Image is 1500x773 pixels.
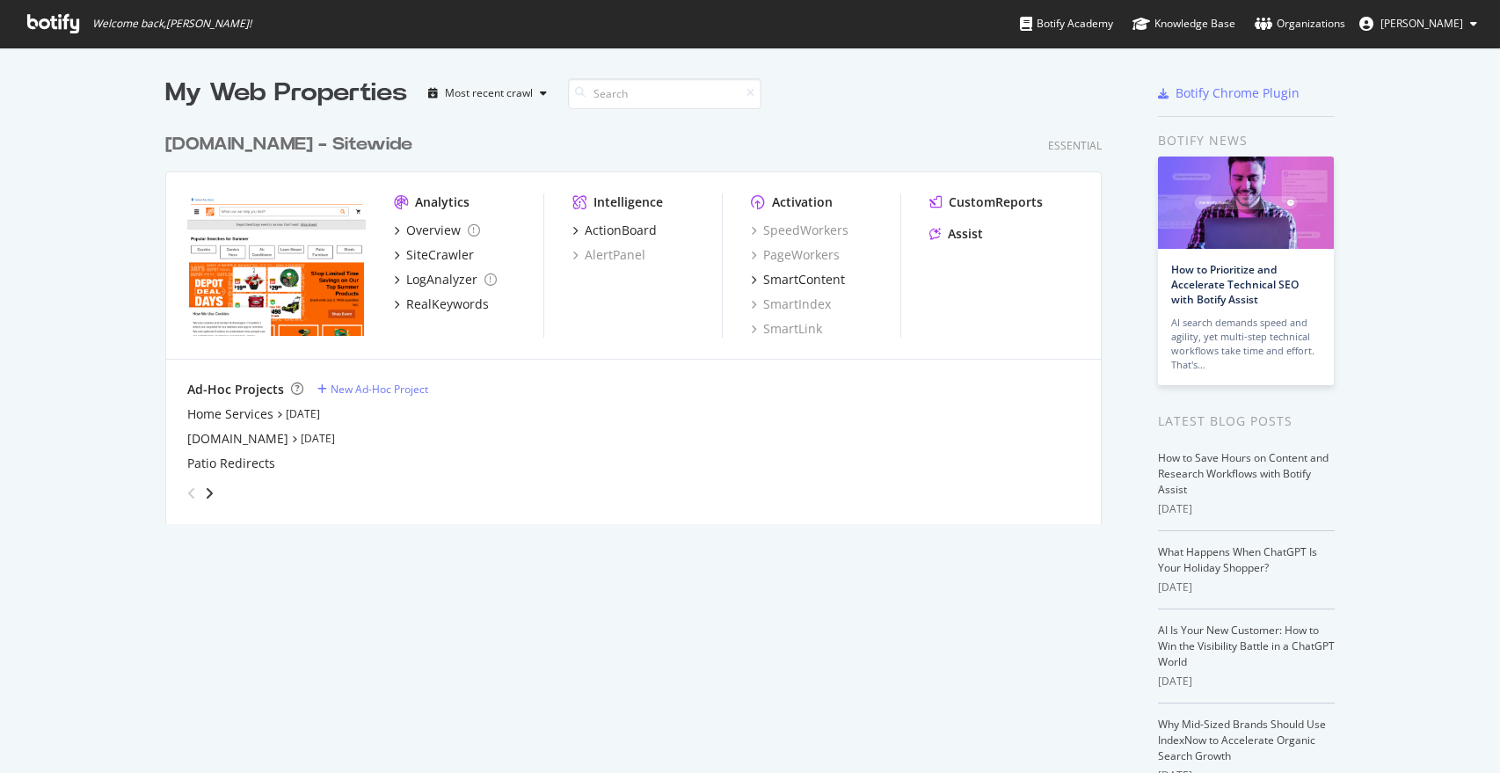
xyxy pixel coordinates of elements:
a: AlertPanel [572,246,645,264]
a: New Ad-Hoc Project [317,382,428,397]
div: Ad-Hoc Projects [187,381,284,398]
div: [DATE] [1158,501,1335,517]
span: Karen Chow [1380,16,1463,31]
a: Home Services [187,405,273,423]
div: Most recent crawl [445,88,533,98]
div: Botify Chrome Plugin [1176,84,1300,102]
a: RealKeywords [394,295,489,313]
a: Patio Redirects [187,455,275,472]
div: My Web Properties [165,76,407,111]
div: SmartContent [763,271,845,288]
a: [DATE] [286,406,320,421]
a: SpeedWorkers [751,222,848,239]
div: Analytics [415,193,470,211]
span: Welcome back, [PERSON_NAME] ! [92,17,251,31]
input: Search [568,78,761,109]
a: ActionBoard [572,222,657,239]
a: Assist [929,225,983,243]
img: homedepot.ca [187,193,366,336]
div: angle-left [180,479,203,507]
a: CustomReports [929,193,1043,211]
div: AI search demands speed and agility, yet multi-step technical workflows take time and effort. Tha... [1171,316,1321,372]
div: Latest Blog Posts [1158,412,1335,431]
div: [DATE] [1158,674,1335,689]
div: CustomReports [949,193,1043,211]
a: Overview [394,222,480,239]
div: LogAnalyzer [406,271,477,288]
div: [DATE] [1158,580,1335,595]
button: [PERSON_NAME] [1345,10,1491,38]
a: SmartLink [751,320,822,338]
a: Why Mid-Sized Brands Should Use IndexNow to Accelerate Organic Search Growth [1158,717,1326,763]
a: PageWorkers [751,246,840,264]
a: SmartContent [751,271,845,288]
a: How to Save Hours on Content and Research Workflows with Botify Assist [1158,450,1329,497]
div: ActionBoard [585,222,657,239]
div: New Ad-Hoc Project [331,382,428,397]
div: Knowledge Base [1132,15,1235,33]
a: LogAnalyzer [394,271,497,288]
div: angle-right [203,485,215,502]
div: Assist [948,225,983,243]
a: Botify Chrome Plugin [1158,84,1300,102]
div: Intelligence [593,193,663,211]
div: [DOMAIN_NAME] - Sitewide [165,132,412,157]
a: What Happens When ChatGPT Is Your Holiday Shopper? [1158,544,1317,575]
a: How to Prioritize and Accelerate Technical SEO with Botify Assist [1171,262,1299,307]
a: SmartIndex [751,295,831,313]
div: RealKeywords [406,295,489,313]
a: AI Is Your New Customer: How to Win the Visibility Battle in a ChatGPT World [1158,623,1335,669]
button: Most recent crawl [421,79,554,107]
div: SiteCrawler [406,246,474,264]
a: [DATE] [301,431,335,446]
a: [DOMAIN_NAME] - Sitewide [165,132,419,157]
div: Activation [772,193,833,211]
a: [DOMAIN_NAME] [187,430,288,448]
a: SiteCrawler [394,246,474,264]
div: Overview [406,222,461,239]
div: Essential [1048,138,1102,153]
div: grid [165,111,1116,524]
div: Botify news [1158,131,1335,150]
img: How to Prioritize and Accelerate Technical SEO with Botify Assist [1158,157,1334,249]
div: Organizations [1255,15,1345,33]
div: Botify Academy [1020,15,1113,33]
